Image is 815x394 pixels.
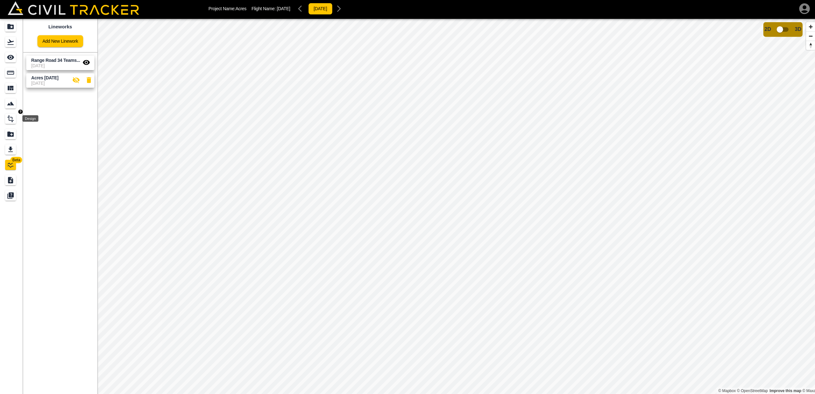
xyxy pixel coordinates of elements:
span: 2D [761,28,768,34]
canvas: Map [97,20,815,394]
p: Flight Name: [251,8,289,13]
a: Mapbox [715,389,733,393]
button: [DATE] [307,4,331,16]
a: Map feedback [766,389,798,393]
button: Zoom in [803,24,812,33]
p: Project Name: Acres [208,8,245,13]
button: Zoom out [803,33,812,42]
span: 3D [791,28,798,34]
span: [DATE] [276,8,289,13]
a: Maxar [799,389,813,393]
img: Civil Tracker [8,3,138,16]
a: OpenStreetMap [734,389,765,393]
button: Reset bearing to north [803,42,812,51]
div: Design [22,116,38,123]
